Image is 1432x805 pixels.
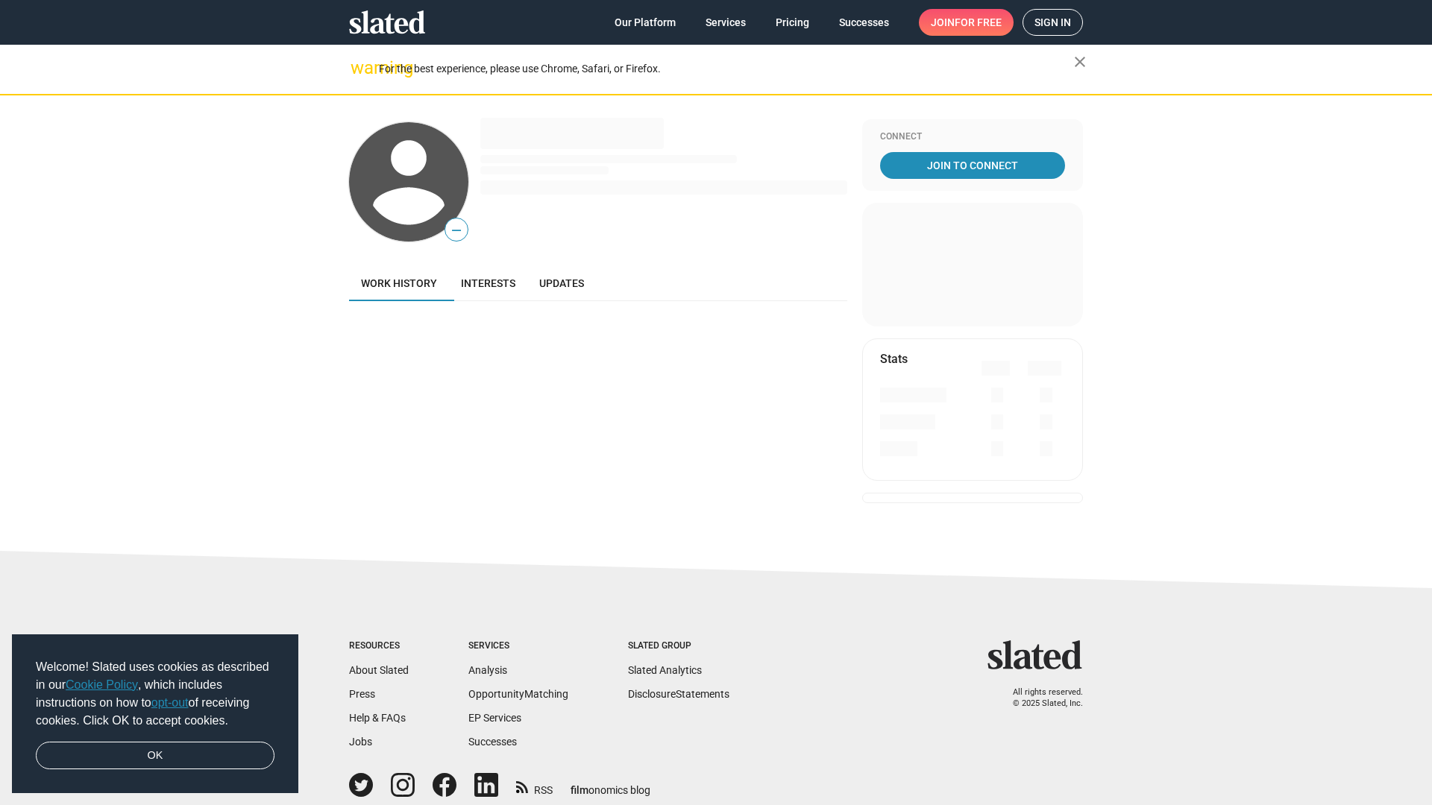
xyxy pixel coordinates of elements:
[516,774,553,798] a: RSS
[351,59,368,77] mat-icon: warning
[66,678,138,691] a: Cookie Policy
[880,131,1065,143] div: Connect
[997,687,1083,709] p: All rights reserved. © 2025 Slated, Inc.
[468,664,507,676] a: Analysis
[12,634,298,794] div: cookieconsent
[628,664,702,676] a: Slated Analytics
[839,9,889,36] span: Successes
[880,152,1065,179] a: Join To Connect
[468,640,568,652] div: Services
[449,265,527,301] a: Interests
[468,712,521,724] a: EP Services
[539,277,584,289] span: Updates
[349,640,409,652] div: Resources
[571,784,588,796] span: film
[151,696,189,709] a: opt-out
[571,771,650,798] a: filmonomics blog
[1034,10,1071,35] span: Sign in
[764,9,821,36] a: Pricing
[880,351,908,367] mat-card-title: Stats
[706,9,746,36] span: Services
[36,742,274,770] a: dismiss cookie message
[349,664,409,676] a: About Slated
[955,9,1002,36] span: for free
[919,9,1014,36] a: Joinfor free
[1023,9,1083,36] a: Sign in
[461,277,515,289] span: Interests
[361,277,437,289] span: Work history
[931,9,1002,36] span: Join
[349,712,406,724] a: Help & FAQs
[603,9,688,36] a: Our Platform
[445,221,468,240] span: —
[349,736,372,748] a: Jobs
[628,640,729,652] div: Slated Group
[776,9,809,36] span: Pricing
[349,265,449,301] a: Work history
[468,736,517,748] a: Successes
[527,265,596,301] a: Updates
[827,9,901,36] a: Successes
[468,688,568,700] a: OpportunityMatching
[628,688,729,700] a: DisclosureStatements
[36,658,274,730] span: Welcome! Slated uses cookies as described in our , which includes instructions on how to of recei...
[1071,53,1089,71] mat-icon: close
[349,688,375,700] a: Press
[379,59,1074,79] div: For the best experience, please use Chrome, Safari, or Firefox.
[694,9,758,36] a: Services
[883,152,1062,179] span: Join To Connect
[615,9,676,36] span: Our Platform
